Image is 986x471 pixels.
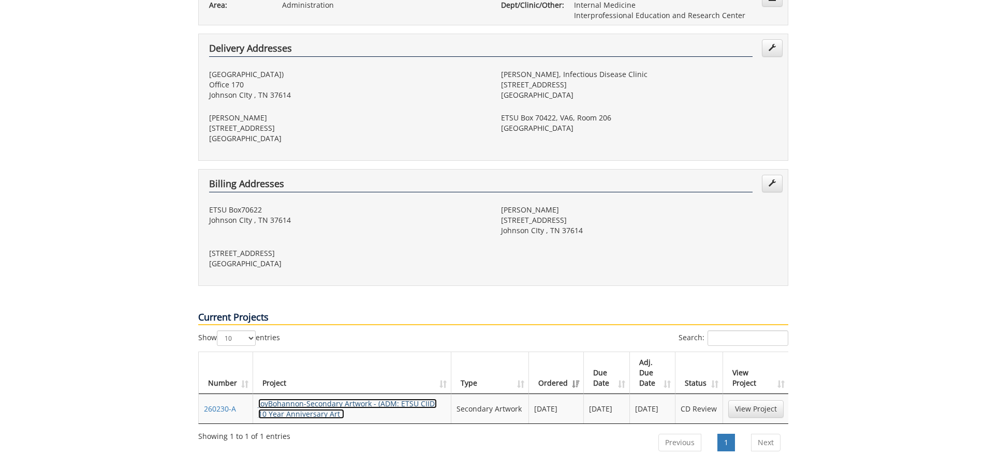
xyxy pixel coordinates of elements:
th: Ordered: activate to sort column ascending [529,352,584,394]
td: CD Review [675,394,723,423]
th: Due Date: activate to sort column ascending [584,352,630,394]
p: ETSU Box70622 [209,205,485,215]
p: ETSU Box 70422, VA6, Room 206 [501,113,777,123]
p: [STREET_ADDRESS] [501,80,777,90]
th: Project: activate to sort column ascending [253,352,452,394]
a: 1 [717,434,735,451]
a: Previous [658,434,701,451]
p: [GEOGRAPHIC_DATA] [209,259,485,269]
a: Edit Addresses [762,39,783,57]
div: Showing 1 to 1 of 1 entries [198,427,290,442]
p: Johnson CIty , TN 37614 [501,225,777,236]
a: 260230-A [204,404,236,414]
p: [GEOGRAPHIC_DATA] [501,90,777,100]
p: [PERSON_NAME], Infectious Disease Clinic [501,69,777,80]
select: Showentries [217,330,256,346]
label: Search: [679,330,788,346]
label: Show entries [198,330,280,346]
p: Current Projects [198,311,788,325]
a: JoyBohannon-Secondary Artwork - (ADM: ETSU CIIDI 10 Year Anniversary Art ) [258,399,437,419]
h4: Delivery Addresses [209,43,753,57]
p: Office 170 [209,80,485,90]
th: View Project: activate to sort column ascending [723,352,789,394]
p: [GEOGRAPHIC_DATA] [501,123,777,133]
th: Type: activate to sort column ascending [451,352,529,394]
td: [DATE] [529,394,584,423]
p: [PERSON_NAME] [501,205,777,215]
a: Next [751,434,781,451]
p: [GEOGRAPHIC_DATA] [209,133,485,144]
h4: Billing Addresses [209,179,753,192]
p: Johnson CIty , TN 37614 [209,215,485,225]
th: Number: activate to sort column ascending [199,352,253,394]
td: [DATE] [584,394,630,423]
th: Status: activate to sort column ascending [675,352,723,394]
a: View Project [728,400,784,418]
p: [STREET_ADDRESS] [501,215,777,225]
p: Interprofessional Education and Research Center [574,10,777,21]
p: Johnson CIty , TN 37614 [209,90,485,100]
p: [GEOGRAPHIC_DATA]) [209,69,485,80]
p: [STREET_ADDRESS] [209,123,485,133]
th: Adj. Due Date: activate to sort column ascending [630,352,676,394]
input: Search: [708,330,788,346]
td: [DATE] [630,394,676,423]
p: [STREET_ADDRESS] [209,248,485,259]
td: Secondary Artwork [451,394,529,423]
p: [PERSON_NAME] [209,113,485,123]
a: Edit Addresses [762,175,783,192]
